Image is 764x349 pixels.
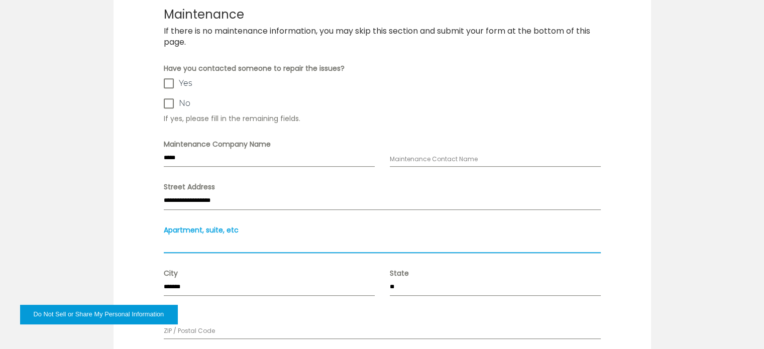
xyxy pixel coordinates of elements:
[164,9,601,21] h2: Maintenance
[20,305,177,324] button: Do Not Sell or Share My Personal Information
[179,78,192,88] span: Yes
[164,26,601,48] h3: If there is no maintenance information, you may skip this section and submit your form at the bot...
[164,78,601,88] label: Yes
[164,113,601,124] span: If yes, please fill in the remaining fields.
[179,98,190,108] span: No
[164,63,601,73] span: Have you contacted someone to repair the issues?
[164,98,601,108] label: No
